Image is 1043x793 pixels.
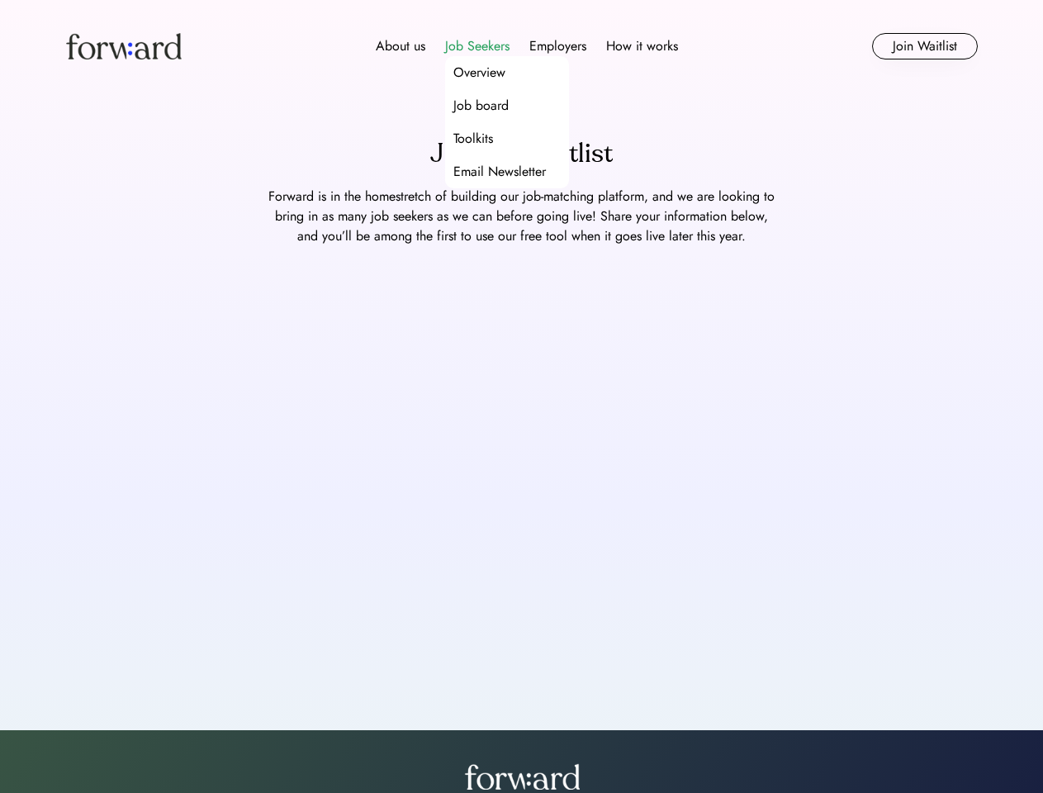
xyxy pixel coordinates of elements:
img: forward-logo-white.png [464,763,580,790]
div: Forward is in the homestretch of building our job-matching platform, and we are looking to bring ... [266,187,778,246]
img: Forward logo [66,33,182,59]
div: Employers [529,36,586,56]
button: Join Waitlist [872,33,978,59]
iframe: My new form [40,259,1003,672]
div: How it works [606,36,678,56]
div: Email Newsletter [453,162,546,182]
div: Overview [453,63,505,83]
div: Toolkits [453,129,493,149]
div: About us [376,36,425,56]
div: Job board [453,96,509,116]
div: Join the waitlist [430,134,613,173]
div: Job Seekers [445,36,510,56]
